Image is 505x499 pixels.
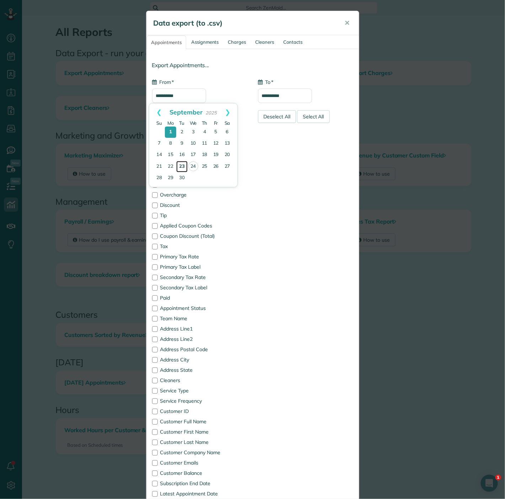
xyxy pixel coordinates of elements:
a: 20 [222,149,233,161]
a: 5 [210,127,222,138]
h4: Export Appointments... [152,62,353,68]
a: 17 [188,149,199,161]
a: 6 [222,127,233,138]
label: Address Line1 [152,326,247,331]
label: Customer ID [152,409,247,414]
a: Charges [224,36,251,49]
label: Applied Coupon Codes [152,223,247,228]
label: Customer Last Name [152,440,247,445]
a: 4 [199,127,210,138]
a: Next [218,103,237,121]
a: Contacts [279,36,307,49]
label: Appointment Status [152,306,247,311]
label: Team Name [152,316,247,321]
label: Customer First Name [152,429,247,434]
a: 16 [176,149,188,161]
a: 14 [154,149,165,161]
label: Secondary Tax Label [152,285,247,290]
label: Address State [152,367,247,372]
label: Address City [152,357,247,362]
label: Tax [152,244,247,249]
a: 24 [188,161,198,171]
a: 18 [199,149,210,161]
h5: Data export (to .csv) [154,18,335,28]
a: 28 [154,172,165,184]
span: September [170,108,203,116]
a: 29 [165,172,176,184]
label: Paid [152,295,247,300]
label: Coupon Discount (Total) [152,234,247,238]
div: Select All [297,110,330,123]
label: Subscription End Date [152,481,247,486]
label: Primary Tax Rate [152,254,247,259]
a: 23 [176,161,188,172]
a: 19 [210,149,222,161]
span: ✕ [345,19,350,27]
label: To [258,79,274,86]
a: 11 [199,138,210,149]
label: Address Line2 [152,337,247,342]
span: Friday [214,120,218,126]
a: 22 [165,161,176,172]
a: 3 [188,127,199,138]
a: 25 [199,161,210,172]
a: 10 [188,138,199,149]
a: Assignments [187,36,223,49]
a: Appointments [147,36,187,49]
label: Primary Tax Label [152,264,247,269]
label: Tip [152,213,247,218]
label: Cleaners [152,378,247,383]
a: 30 [176,172,188,184]
label: Customer Balance [152,471,247,476]
a: 7 [154,138,165,149]
span: Tuesday [179,120,184,126]
label: Overcharge [152,192,247,197]
label: Service Frequency [152,398,247,403]
span: Sunday [156,120,162,126]
a: 12 [210,138,222,149]
span: 1 [495,475,501,481]
label: From [152,79,174,86]
a: 21 [154,161,165,172]
a: 8 [165,138,176,149]
label: Customer Company Name [152,450,247,455]
label: Discount [152,203,247,208]
div: Deselect All [258,110,296,123]
label: Address Postal Code [152,347,247,352]
span: Thursday [202,120,208,126]
a: Cleaners [251,36,278,49]
label: Latest Appointment Date [152,491,247,496]
a: 9 [176,138,188,149]
a: 26 [210,161,222,172]
a: Prev [149,103,169,121]
span: Saturday [225,120,230,126]
iframe: Intercom live chat [481,475,498,492]
label: Service Type [152,388,247,393]
span: Wednesday [190,120,197,126]
label: Customer Full Name [152,419,247,424]
a: 15 [165,149,176,161]
label: Customer Emails [152,460,247,465]
a: 1 [165,127,176,138]
a: 2 [176,127,188,138]
label: Secondary Tax Rate [152,275,247,280]
span: Monday [167,120,174,126]
a: 27 [222,161,233,172]
a: 13 [222,138,233,149]
span: 2025 [205,110,217,116]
